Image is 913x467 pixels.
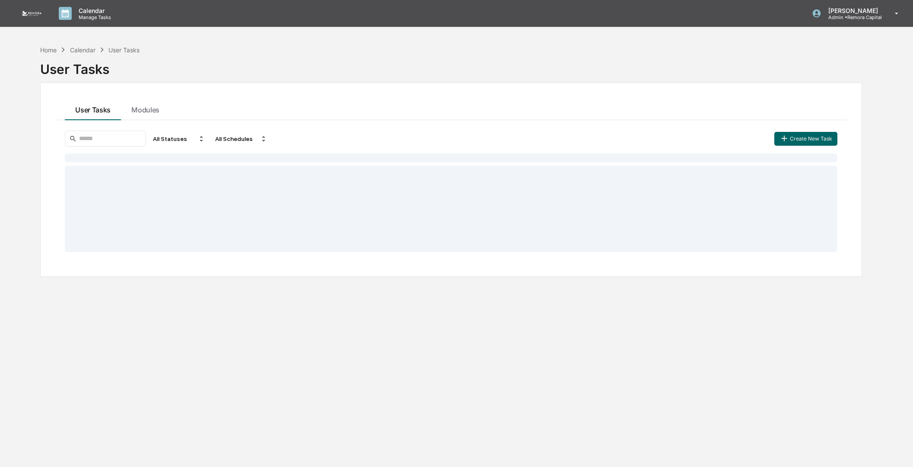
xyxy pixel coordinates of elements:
div: Home [40,46,57,54]
img: logo [21,11,41,16]
div: User Tasks [40,54,862,77]
p: Calendar [72,7,115,14]
p: Admin • Remora Capital [821,14,882,20]
div: All Statuses [150,132,208,146]
div: Calendar [70,46,95,54]
button: User Tasks [65,97,121,120]
p: [PERSON_NAME] [821,7,882,14]
p: Manage Tasks [72,14,115,20]
button: Create New Task [774,132,837,146]
div: All Schedules [212,132,270,146]
div: User Tasks [108,46,140,54]
button: Modules [121,97,170,120]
